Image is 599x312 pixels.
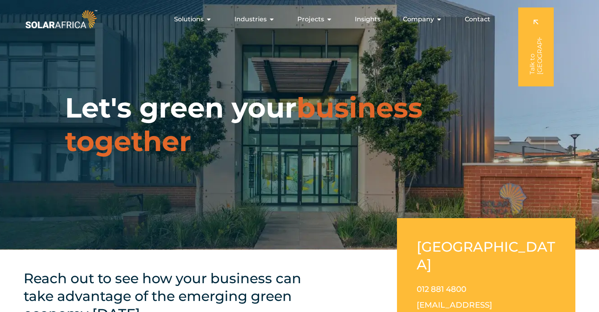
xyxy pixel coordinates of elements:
[417,238,556,273] h2: [GEOGRAPHIC_DATA]
[403,15,434,24] span: Company
[417,284,466,294] a: 012 881 4800
[234,15,267,24] span: Industries
[174,15,204,24] span: Solutions
[355,15,380,24] a: Insights
[99,11,497,27] div: Menu Toggle
[65,91,423,158] span: business together
[465,15,490,24] a: Contact
[65,91,534,158] h1: Let's green your
[297,15,324,24] span: Projects
[99,11,497,27] nav: Menu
